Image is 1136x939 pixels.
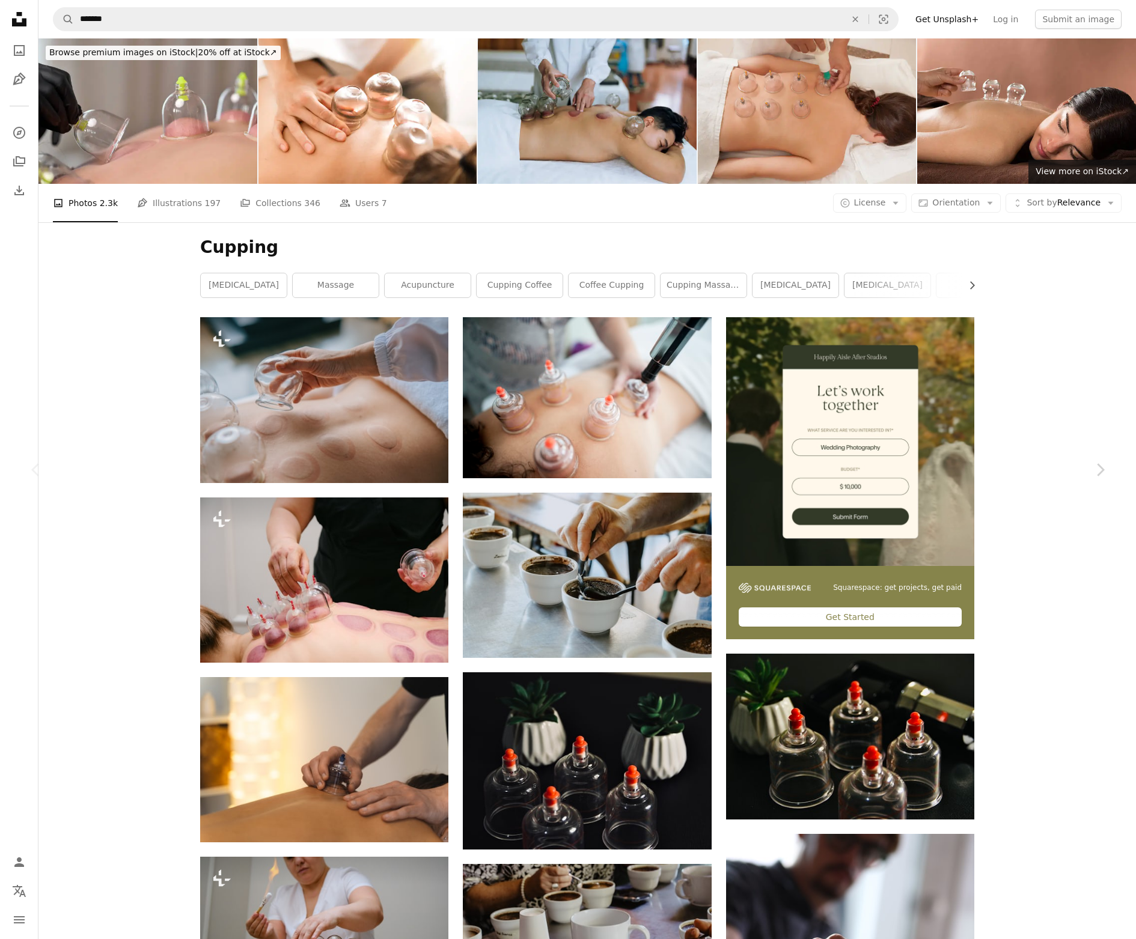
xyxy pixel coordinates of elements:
span: View more on iStock ↗ [1036,166,1129,176]
a: Cupping therapy is being performed on someone's back. [200,754,448,765]
button: Orientation [911,193,1001,213]
button: License [833,193,907,213]
div: Get Started [739,607,962,627]
img: Cupping treatment. Close up of young male Chinese medicine doctor removing cups from man's back. ... [478,38,697,184]
span: License [854,198,886,207]
a: Illustrations 197 [137,184,221,222]
a: cupping coffee [477,273,563,297]
a: acupuncture [385,273,471,297]
img: Cupping therapy is being performed on someone's back. [200,677,448,842]
img: a woman getting a back massage at a spa [200,497,448,663]
a: a woman getting a back massage at a spa [200,574,448,585]
a: Next [1064,412,1136,527]
a: coffee cupping [569,273,655,297]
img: Patient receiving cupping therapy on stomach for pain relief [38,38,257,184]
img: Detail of a woman therapist hands giving cupping treatment [258,38,477,184]
img: Chinese doctor cupping patient's back [698,38,917,184]
button: Language [7,879,31,903]
img: file-1747939393036-2c53a76c450aimage [726,317,974,565]
span: 346 [304,196,320,210]
img: file-1747939142011-51e5cc87e3c9 [739,583,811,594]
img: person mixing black coffee [463,493,711,658]
a: Users 7 [340,184,387,222]
span: Relevance [1027,197,1101,209]
a: person mixing black coffee [463,570,711,580]
a: Squarespace: get projects, get paidGet Started [726,317,974,639]
img: clear glass bottle on brown wooden table [463,317,711,478]
span: Sort by [1027,198,1057,207]
a: a person holding a wine glass in their right hand [200,395,448,406]
a: therapy [936,273,1022,297]
a: Explore [7,121,31,145]
a: Log in / Sign up [7,850,31,874]
button: scroll list to the right [961,273,974,297]
form: Find visuals sitewide [53,7,899,31]
button: Menu [7,908,31,932]
button: Clear [842,8,869,31]
a: Collections [7,150,31,174]
span: 197 [205,196,221,210]
a: Illustrations [7,67,31,91]
a: [MEDICAL_DATA] [753,273,838,297]
a: massage [293,273,379,297]
a: Browse premium images on iStock|20% off at iStock↗ [38,38,288,67]
span: 7 [382,196,387,210]
img: red and white bottles on black table [463,672,711,849]
span: Squarespace: get projects, get paid [833,583,962,593]
a: a woman is getting a back massage with a lighter [200,921,448,932]
a: Collections 346 [240,184,320,222]
button: Visual search [869,8,898,31]
a: cupping massage [661,273,747,297]
a: Download History [7,178,31,202]
span: 20% off at iStock ↗ [49,47,277,57]
a: Photos [7,38,31,62]
a: clear glass bottle on brown wooden table [463,392,711,403]
a: Get Unsplash+ [908,10,986,29]
button: Search Unsplash [53,8,74,31]
img: a person holding a wine glass in their right hand [200,317,448,482]
a: [MEDICAL_DATA] [844,273,930,297]
a: [MEDICAL_DATA] [201,273,287,297]
button: Sort byRelevance [1006,193,1122,213]
a: View more on iStock↗ [1028,160,1136,184]
a: clear glass bottle with red lid [726,731,974,741]
a: Log in [986,10,1025,29]
img: Woman Getting Cupping Treatment At Spa [917,38,1136,184]
img: clear glass bottle with red lid [726,654,974,819]
button: Submit an image [1035,10,1122,29]
span: Orientation [932,198,980,207]
a: red and white bottles on black table [463,755,711,766]
h1: Cupping [200,237,974,258]
span: Browse premium images on iStock | [49,47,198,57]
